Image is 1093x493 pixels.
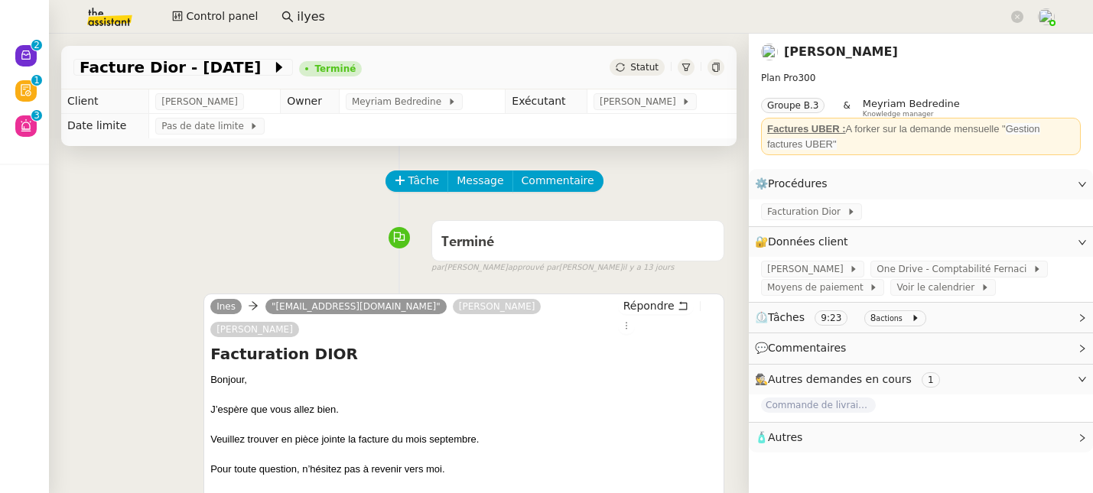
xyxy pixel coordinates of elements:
[922,372,940,388] nz-tag: 1
[767,123,846,135] u: Factures UBER :
[755,233,854,251] span: 🔐
[761,73,798,83] span: Plan Pro
[431,261,444,274] span: par
[749,227,1093,257] div: 🔐Données client
[761,397,876,413] span: Commande de livraisons- [DATE]
[815,310,847,326] nz-tag: 9:23
[522,172,594,190] span: Commentaire
[623,261,675,274] span: il y a 13 jours
[441,235,494,249] span: Terminé
[768,235,848,248] span: Données client
[768,342,846,354] span: Commentaires
[755,311,932,323] span: ⏲️
[1038,8,1055,25] img: users%2FNTfmycKsCFdqp6LX6USf2FmuPJo2%2Favatar%2F16D86256-2126-4AE5-895D-3A0011377F92_1_102_o-remo...
[61,89,149,114] td: Client
[31,110,42,121] nz-badge-sup: 3
[385,170,449,192] button: Tâche
[761,98,825,113] nz-tag: Groupe B.3
[163,6,267,28] button: Control panel
[768,431,802,443] span: Autres
[755,431,802,443] span: 🧴
[447,170,512,192] button: Message
[34,110,40,124] p: 3
[31,40,42,50] nz-badge-sup: 2
[749,333,1093,363] div: 💬Commentaires
[80,60,272,75] span: Facture Dior - [DATE]
[352,94,447,109] span: Meyriam Bedredine
[755,175,834,193] span: ⚙️
[767,261,849,277] span: [PERSON_NAME]
[210,404,339,415] span: J’espère que vous allez bien.
[512,170,603,192] button: Commentaire
[600,94,681,109] span: [PERSON_NAME]
[297,7,1008,28] input: Rechercher
[186,8,258,25] span: Control panel
[408,172,440,190] span: Tâche
[210,323,299,336] a: [PERSON_NAME]
[761,44,778,60] img: users%2FSOpzwpywf0ff3GVMrjy6wZgYrbV2%2Favatar%2F1615313811401.jpeg
[870,313,877,323] span: 8
[755,373,946,385] span: 🕵️
[784,44,898,59] a: [PERSON_NAME]
[749,365,1093,394] div: 🕵️Autres demandes en cours 1
[630,62,659,73] span: Statut
[767,280,869,295] span: Moyens de paiement
[281,89,340,114] td: Owner
[749,303,1093,332] div: ⏲️Tâches 9:23 8actions
[798,73,815,83] span: 300
[618,297,694,314] button: Répondre
[767,122,1075,151] div: A forker sur la demande mensuelle "
[749,423,1093,452] div: 🧴Autres
[749,169,1093,199] div: ⚙️Procédures
[61,114,149,138] td: Date limite
[210,463,444,475] span: Pour toute question, n’hésitez pas à revenir vers moi.
[161,118,249,134] span: Pas de date limite
[863,110,934,118] span: Knowledge manager
[314,64,356,73] div: Terminé
[431,261,674,274] small: [PERSON_NAME] [PERSON_NAME]
[843,98,850,118] span: &
[506,89,587,114] td: Exécutant
[863,98,960,109] span: Meyriam Bedredine
[453,300,542,313] a: [PERSON_NAME]
[767,204,847,219] span: Facturation Dior
[216,301,236,312] span: Ines
[210,374,247,385] span: Bonjour,
[876,314,903,323] small: actions
[457,172,503,190] span: Message
[768,311,805,323] span: Tâches
[755,342,853,354] span: 💬
[210,433,479,445] span: Veuillez trouver en pièce jointe la facture du mois septembre.
[161,94,238,109] span: [PERSON_NAME]
[508,261,559,274] span: approuvé par
[768,177,828,190] span: Procédures
[768,373,912,385] span: Autres demandes en cours
[34,75,40,89] p: 1
[877,261,1033,277] span: One Drive - Comptabilité Fernaci
[767,123,1040,150] span: Gestion factures UBER"
[623,298,675,313] span: Répondre
[210,343,717,365] h4: Facturation DIOR
[34,40,40,54] p: 2
[896,280,980,295] span: Voir le calendrier
[863,98,960,118] app-user-label: Knowledge manager
[31,75,42,86] nz-badge-sup: 1
[265,300,447,313] a: "[EMAIL_ADDRESS][DOMAIN_NAME]"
